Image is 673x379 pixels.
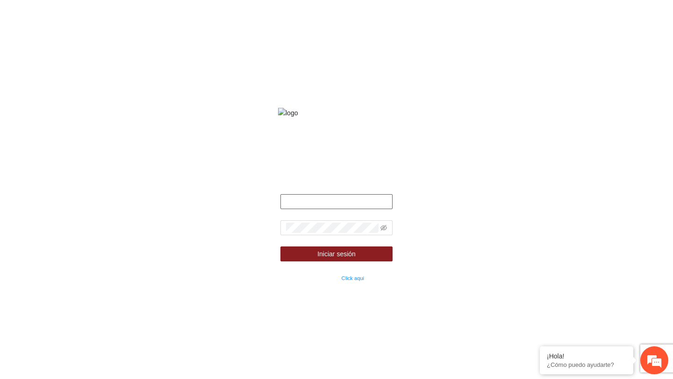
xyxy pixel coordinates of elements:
strong: Bienvenido [319,179,354,186]
span: eye-invisible [380,225,387,231]
small: ¿Olvidaste tu contraseña? [280,275,364,281]
div: ¡Hola! [547,352,626,360]
img: logo [278,108,395,118]
strong: Fondo de financiamiento de proyectos para la prevención y fortalecimiento de instituciones de seg... [269,131,404,169]
a: Click aqui [342,275,365,281]
button: Iniciar sesión [280,246,393,261]
p: ¿Cómo puedo ayudarte? [547,361,626,368]
span: Iniciar sesión [317,249,356,259]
